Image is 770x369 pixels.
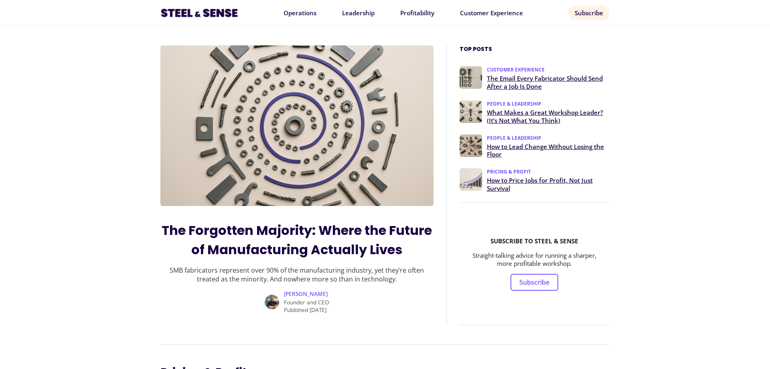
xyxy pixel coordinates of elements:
[265,295,279,309] img: Paul Lutkajtis
[487,109,610,125] a: What Makes a Great Workshop Leader? (It’s Not What You Think)
[487,66,610,73] span: CUSTOMER EXPERIENCE
[394,6,441,20] a: Profitability
[277,8,529,17] div: Navigation Menu
[460,100,482,123] img: What Makes a Great Workshop Leader? (It’s Not What You Think)
[160,45,434,206] img: The Forgotten Majority: Where the Future of Manufacturing Actually Lives
[160,6,238,19] img: Factory logo
[487,143,610,159] a: How to Lead Change Without Losing the Floor
[160,266,434,283] p: SMB fabricators represent over 90% of the manufacturing industry, yet they’re often treated as th...
[277,6,323,20] a: Operations
[454,6,529,20] a: Customer Experience
[162,221,432,259] a: The Forgotten Majority: Where the Future of Manufacturing Actually Lives
[284,298,329,306] span: Founder and CEO
[466,251,603,267] p: Straight-talking advice for running a sharper, more profitable workshop.
[487,177,610,193] a: How to Price Jobs for Profit, Not Just Survival
[487,100,610,107] span: PEOPLE & LEADERSHIP
[490,237,578,245] b: SUBSCRIBE TO STEEL & SENSE
[460,45,610,53] h3: Top Posts
[487,75,610,91] a: The Email Every Fabricator Should Send After a Job Is Done
[336,6,381,20] a: Leadership
[460,66,482,89] img: The Email Every Fabricator Should Send After a Job Is Done
[460,135,482,157] img: How to Lead Change Without Losing the Floor
[460,168,482,191] img: How to Price Jobs for Profit, Not Just Survival
[284,306,326,314] span: Published [DATE]
[284,290,328,298] span: [PERSON_NAME]
[511,274,558,291] a: Subscribe
[568,6,610,20] a: Subscribe
[730,330,770,369] iframe: Chat Widget
[487,168,610,175] span: PRICING & PROFIT
[487,135,610,141] span: PEOPLE & LEADERSHIP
